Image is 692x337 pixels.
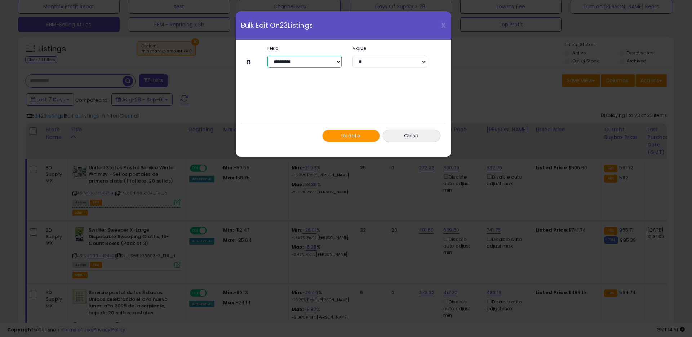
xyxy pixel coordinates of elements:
span: X [441,20,446,30]
span: Bulk Edit On 23 Listings [241,22,313,29]
label: Field [262,46,347,51]
span: Update [341,132,360,139]
label: Value [347,46,432,51]
button: Close [383,130,440,142]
